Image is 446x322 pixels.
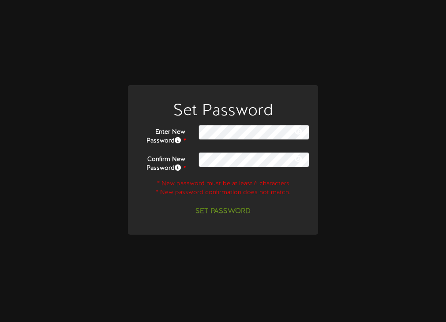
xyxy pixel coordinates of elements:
button: Set Password [190,204,256,219]
label: Enter New Password [130,125,192,146]
h1: Set Password [130,103,316,120]
span: * New password must be at least 6 characters [157,180,289,187]
label: Confirm New Password [130,152,192,173]
span: * New password confirmation does not match. [156,189,291,196]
